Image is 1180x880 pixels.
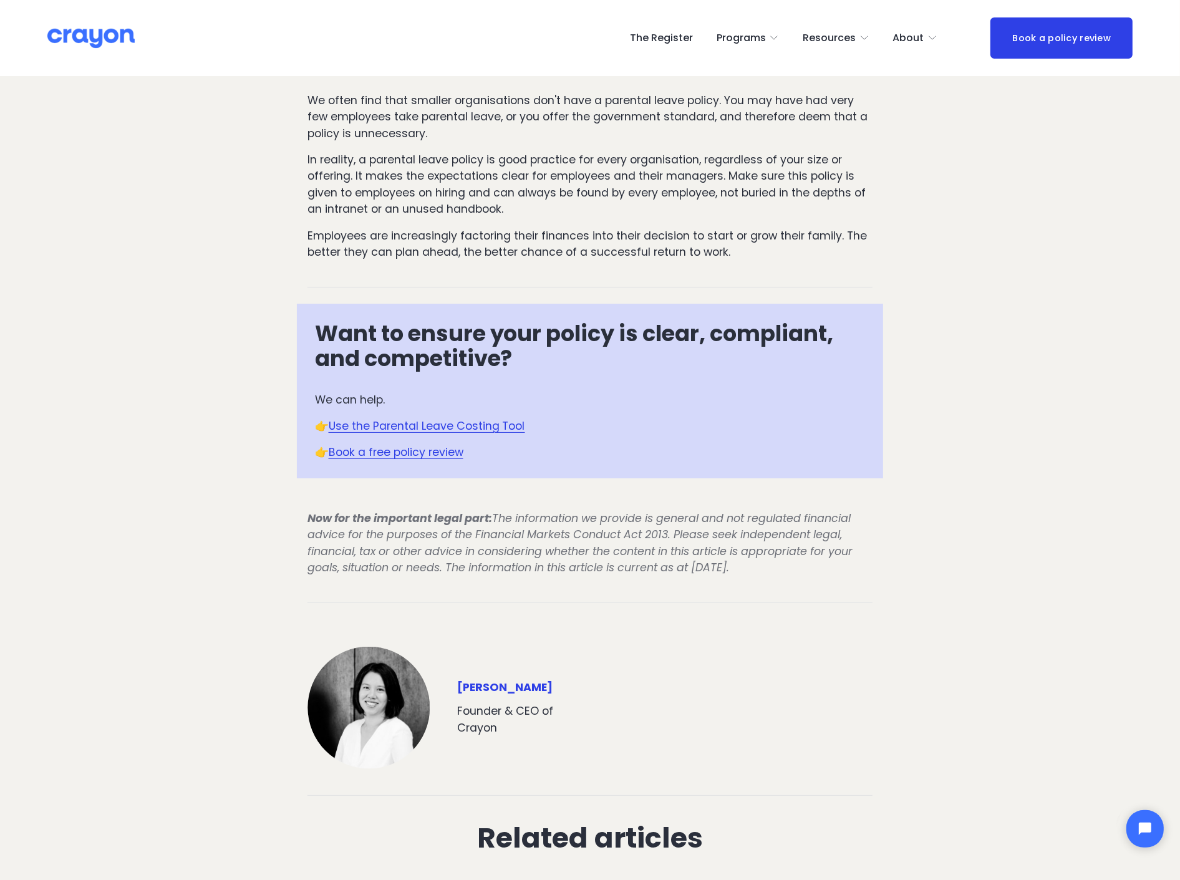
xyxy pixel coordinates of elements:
[893,29,924,47] span: About
[630,28,693,48] a: The Register
[307,511,856,575] em: The information we provide is general and not regulated financial advice for the purposes of the ...
[307,511,492,526] em: Now for the important legal part:
[315,321,866,371] h3: Want to ensure your policy is clear, compliant, and competitive?
[457,703,579,736] p: Founder & CEO of Crayon
[47,27,135,49] img: Crayon
[803,28,869,48] a: folder dropdown
[329,418,525,433] a: Use the Parental Leave Costing Tool
[893,28,938,48] a: folder dropdown
[717,29,766,47] span: Programs
[315,418,866,434] p: 👉
[307,152,872,218] p: In reality, a parental leave policy is good practice for every organisation, regardless of your s...
[990,17,1133,58] a: Book a policy review
[717,28,780,48] a: folder dropdown
[307,823,872,854] h2: Related articles
[329,445,463,460] a: Book a free policy review
[307,228,872,261] p: Employees are increasingly factoring their finances into their decision to start or grow their fa...
[803,29,856,47] span: Resources
[315,444,866,460] p: 👉
[307,92,872,142] p: We often find that smaller organisations don't have a parental leave policy. You may have had ver...
[1116,800,1174,858] iframe: Tidio Chat
[315,392,866,408] p: We can help.
[457,680,553,695] strong: [PERSON_NAME]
